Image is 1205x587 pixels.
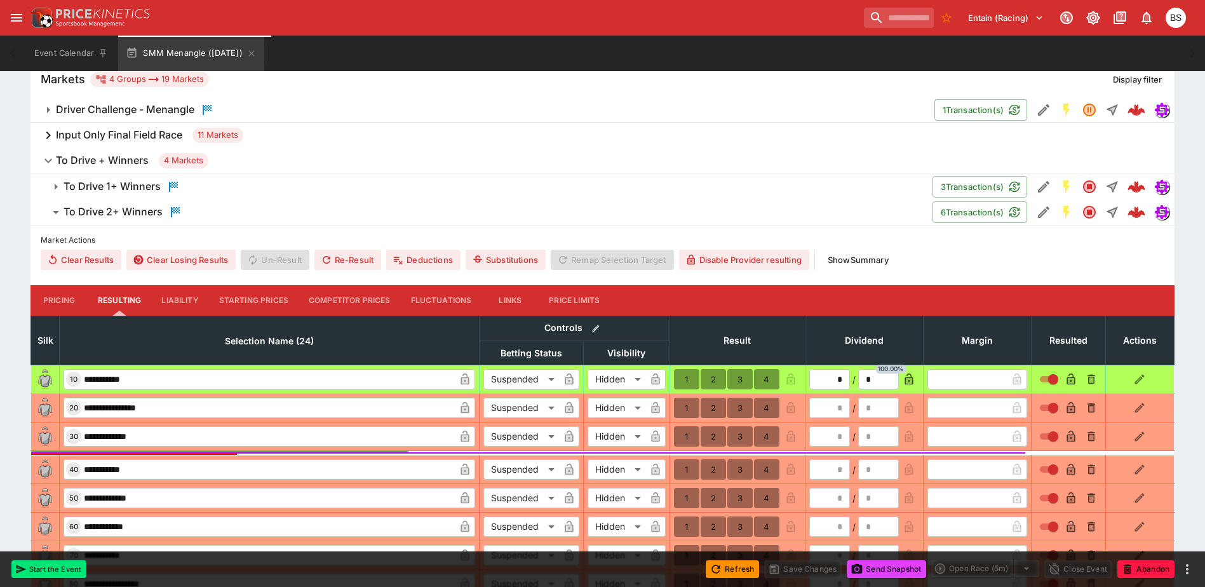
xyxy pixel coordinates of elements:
button: SMM Menangle ([DATE]) [118,36,264,71]
h6: To Drive 1+ Winners [64,180,161,193]
span: Selection Name (24) [211,334,328,349]
span: 20 [67,403,81,412]
button: Straight [1101,201,1124,224]
button: Deductions [386,250,461,270]
button: Starting Prices [209,285,299,316]
div: 86fa1dc0-06d9-4b55-a81b-eb07d52342da [1128,203,1145,221]
th: Margin [923,316,1031,365]
button: SGM Enabled [1055,98,1078,121]
button: Brendan Scoble [1162,4,1190,32]
button: 4 [754,545,779,565]
div: simulator [1154,205,1169,220]
button: Select Tenant [960,8,1051,28]
a: 86fa1dc0-06d9-4b55-a81b-eb07d52342da [1124,199,1149,225]
img: blank-silk.png [35,398,55,418]
span: 40 [67,465,81,474]
img: logo-cerberus--red.svg [1128,203,1145,221]
div: Suspended [483,488,559,508]
span: 10 [67,375,80,384]
svg: Suspended [1082,102,1097,118]
img: blank-silk.png [35,545,55,565]
button: Straight [1101,98,1124,121]
th: Result [670,316,805,365]
a: bfac2d10-1792-415a-a917-cd73a660c3b8 [1124,97,1149,123]
div: Hidden [588,398,645,418]
button: Abandon [1117,560,1175,578]
button: Event Calendar [27,36,116,71]
img: PriceKinetics Logo [28,5,53,30]
button: 1 [674,545,699,565]
button: To Drive 2+ Winners [30,199,932,225]
button: Refresh [706,560,759,578]
button: 3 [727,459,753,480]
div: / [852,463,856,476]
div: Hidden [588,488,645,508]
svg: Closed [1082,205,1097,220]
img: logo-cerberus--red.svg [1128,178,1145,196]
h6: To Drive + Winners [56,154,149,167]
img: blank-silk.png [35,459,55,480]
span: 100.00% [875,365,906,374]
button: 1 [674,369,699,389]
button: 4 [754,459,779,480]
div: Suspended [483,426,559,447]
img: PriceKinetics [56,9,150,18]
div: Hidden [588,459,645,480]
span: Visibility [593,346,659,361]
button: Disable Provider resulting [679,250,809,270]
img: blank-silk.png [35,426,55,447]
div: split button [931,560,1039,577]
div: / [852,430,856,443]
div: simulator [1154,179,1169,194]
button: Clear Losing Results [126,250,236,270]
button: SGM Enabled [1055,201,1078,224]
button: 3 [727,398,753,418]
div: Hidden [588,369,645,389]
button: Connected to PK [1055,6,1078,29]
button: Edit Detail [1032,98,1055,121]
img: Sportsbook Management [56,21,125,27]
button: 1 [674,516,699,537]
button: Resulting [88,285,151,316]
button: 2 [701,398,726,418]
button: Liability [151,285,208,316]
div: Hidden [588,545,645,565]
div: Hidden [588,426,645,447]
button: 4 [754,488,779,508]
div: / [852,520,856,534]
input: search [864,8,934,28]
button: 1Transaction(s) [934,99,1027,121]
button: open drawer [5,6,28,29]
div: 51760d69-91ef-4a3c-9494-8f1fa5920c59 [1128,178,1145,196]
div: simulator [1154,102,1169,118]
button: Competitor Prices [299,285,401,316]
button: Price Limits [539,285,610,316]
button: 3 [727,369,753,389]
label: Market Actions [41,231,1164,250]
th: Controls [479,316,670,341]
button: more [1180,562,1195,577]
button: Edit Detail [1032,201,1055,224]
img: simulator [1155,103,1169,117]
button: 2 [701,426,726,447]
span: 4 Markets [159,154,208,167]
span: Betting Status [487,346,576,361]
button: 6Transaction(s) [932,201,1027,223]
h6: Driver Challenge - Menangle [56,103,194,116]
button: 1 [674,488,699,508]
button: Re-Result [314,250,381,270]
button: Toggle light/dark mode [1082,6,1105,29]
button: Closed [1078,175,1101,198]
button: Send Snapshot [847,560,926,578]
span: 60 [67,522,81,531]
span: Un-Result [241,250,309,270]
button: 1 [674,459,699,480]
button: 2 [701,369,726,389]
button: 4 [754,516,779,537]
div: / [852,549,856,562]
button: 4 [754,398,779,418]
h6: To Drive 2+ Winners [64,205,163,219]
button: Notifications [1135,6,1158,29]
span: 30 [67,432,81,441]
